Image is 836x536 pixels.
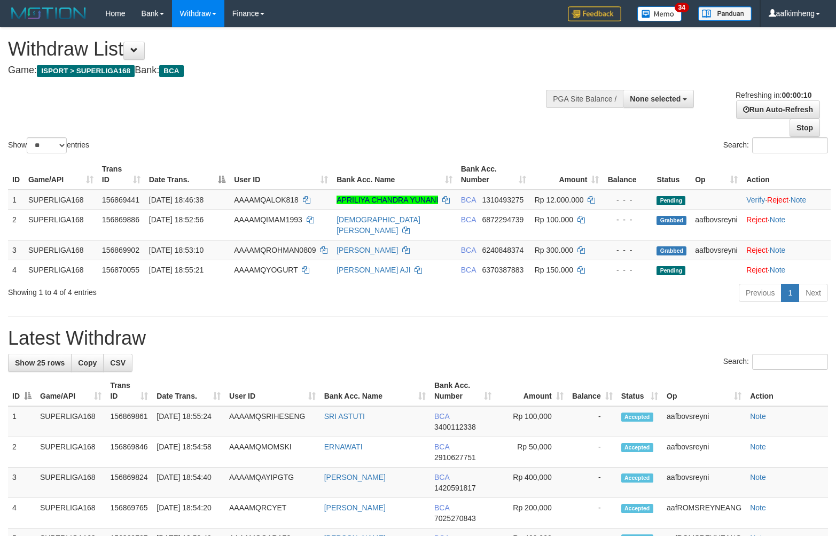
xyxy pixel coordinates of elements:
span: 34 [675,3,689,12]
span: Copy 2910627751 to clipboard [434,453,476,462]
span: Accepted [621,504,653,513]
a: Verify [746,196,765,204]
td: Rp 50,000 [496,437,568,468]
input: Search: [752,354,828,370]
strong: 00:00:10 [782,91,811,99]
a: Stop [790,119,820,137]
span: Accepted [621,473,653,483]
span: CSV [110,359,126,367]
td: Rp 200,000 [496,498,568,529]
td: aafbovsreyni [662,437,746,468]
button: None selected [623,90,694,108]
a: Note [791,196,807,204]
th: Trans ID: activate to sort column ascending [106,376,152,406]
span: AAAAMQYOGURT [234,266,298,274]
span: AAAAMQROHMAN0809 [234,246,316,254]
td: 156869846 [106,437,152,468]
td: aafbovsreyni [691,240,742,260]
th: Bank Acc. Name: activate to sort column ascending [332,159,457,190]
a: [PERSON_NAME] AJI [337,266,410,274]
th: Trans ID: activate to sort column ascending [98,159,145,190]
span: [DATE] 18:55:21 [149,266,204,274]
select: Showentries [27,137,67,153]
td: AAAAMQSRIHESENG [225,406,320,437]
th: Game/API: activate to sort column ascending [36,376,106,406]
td: 1 [8,406,36,437]
td: · [742,240,831,260]
th: ID: activate to sort column descending [8,376,36,406]
th: Action [742,159,831,190]
span: BCA [434,442,449,451]
td: - [568,468,617,498]
span: AAAAMQALOK818 [234,196,299,204]
td: [DATE] 18:55:24 [152,406,225,437]
h1: Withdraw List [8,38,546,60]
a: [PERSON_NAME] [337,246,398,254]
td: [DATE] 18:54:40 [152,468,225,498]
th: Bank Acc. Number: activate to sort column ascending [430,376,496,406]
div: - - - [607,214,648,225]
span: Copy 6872294739 to clipboard [482,215,524,224]
span: Accepted [621,413,653,422]
span: Refreshing in: [736,91,811,99]
span: [DATE] 18:53:10 [149,246,204,254]
span: BCA [159,65,183,77]
th: Bank Acc. Number: activate to sort column ascending [457,159,530,190]
span: [DATE] 18:52:56 [149,215,204,224]
label: Show entries [8,137,89,153]
span: Rp 12.000.000 [535,196,584,204]
div: - - - [607,245,648,255]
div: - - - [607,265,648,275]
div: Showing 1 to 4 of 4 entries [8,283,340,298]
span: BCA [434,412,449,421]
span: None selected [630,95,681,103]
label: Search: [723,354,828,370]
div: - - - [607,195,648,205]
td: AAAAMQRCYET [225,498,320,529]
th: Amount: activate to sort column ascending [496,376,568,406]
a: Show 25 rows [8,354,72,372]
th: Date Trans.: activate to sort column descending [145,159,230,190]
h1: Latest Withdraw [8,328,828,349]
span: Grabbed [657,216,686,225]
td: - [568,406,617,437]
td: SUPERLIGA168 [36,498,106,529]
a: APRILIYA CHANDRA YUNANI [337,196,438,204]
a: Reject [746,266,768,274]
span: Pending [657,196,685,205]
td: AAAAMQMOMSKI [225,437,320,468]
td: aafROMSREYNEANG [662,498,746,529]
td: SUPERLIGA168 [36,437,106,468]
a: Note [750,412,766,421]
td: · [742,260,831,279]
span: BCA [461,196,476,204]
span: Grabbed [657,246,686,255]
a: Reject [746,215,768,224]
th: User ID: activate to sort column ascending [230,159,332,190]
td: Rp 400,000 [496,468,568,498]
td: SUPERLIGA168 [24,260,98,279]
a: SRI ASTUTI [324,412,365,421]
a: Note [750,473,766,481]
td: [DATE] 18:54:58 [152,437,225,468]
span: BCA [434,503,449,512]
td: SUPERLIGA168 [36,468,106,498]
td: 2 [8,437,36,468]
th: Date Trans.: activate to sort column ascending [152,376,225,406]
span: Copy 6370387883 to clipboard [482,266,524,274]
img: Button%20Memo.svg [637,6,682,21]
td: aafbovsreyni [662,468,746,498]
span: Copy [78,359,97,367]
span: Copy 6240848374 to clipboard [482,246,524,254]
th: Balance: activate to sort column ascending [568,376,617,406]
a: [PERSON_NAME] [324,473,386,481]
a: Note [770,246,786,254]
a: Reject [767,196,788,204]
td: Rp 100,000 [496,406,568,437]
span: Copy 1310493275 to clipboard [482,196,524,204]
label: Search: [723,137,828,153]
td: 4 [8,498,36,529]
td: 3 [8,240,24,260]
span: [DATE] 18:46:38 [149,196,204,204]
img: Feedback.jpg [568,6,621,21]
